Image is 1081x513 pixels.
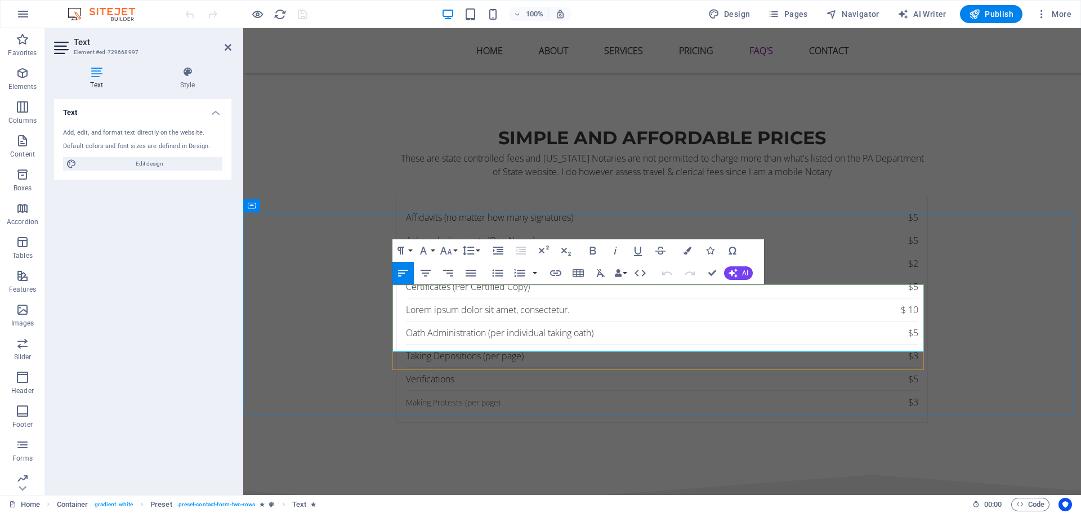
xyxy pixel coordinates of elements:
h6: 100% [526,7,544,21]
p: Features [9,285,36,294]
p: Boxes [14,184,32,193]
i: Reload page [274,8,287,21]
span: . gradient .white [92,498,133,511]
button: Unordered List [487,262,508,284]
button: Strikethrough [650,239,671,262]
span: More [1036,8,1071,20]
button: Superscript [533,239,554,262]
nav: breadcrumb [57,498,316,511]
span: Click to select. Double-click to edit [57,498,88,511]
h4: Text [54,66,144,90]
h6: Session time [972,498,1002,511]
a: Click to cancel selection. Double-click to open Pages [9,498,40,511]
button: Underline (Ctrl+U) [627,239,649,262]
p: Slider [14,353,32,362]
button: Font Size [437,239,459,262]
img: Editor Logo [65,7,149,21]
p: Accordion [7,217,38,226]
span: Pages [768,8,807,20]
button: Click here to leave preview mode and continue editing [251,7,264,21]
button: reload [273,7,287,21]
p: Columns [8,116,37,125]
h3: Element #ed-729668997 [74,47,209,57]
p: Tables [12,251,33,260]
button: Data Bindings [613,262,628,284]
button: More [1031,5,1076,23]
p: Footer [12,420,33,429]
button: Italic (Ctrl+I) [605,239,626,262]
button: Bold (Ctrl+B) [582,239,604,262]
i: Element contains an animation [311,501,316,507]
button: AI Writer [893,5,951,23]
button: Align Justify [460,262,481,284]
span: Edit design [80,157,219,171]
button: Pages [763,5,812,23]
span: AI Writer [897,8,946,20]
span: : [992,500,994,508]
p: Images [11,319,34,328]
button: Edit design [63,157,222,171]
span: 00 00 [984,498,1002,511]
i: This element is a customizable preset [269,501,274,507]
button: Icons [699,239,721,262]
button: Align Right [437,262,459,284]
h4: Style [144,66,231,90]
button: Navigator [821,5,884,23]
span: Click to select. Double-click to edit [150,498,172,511]
button: Ordered List [509,262,530,284]
span: Click to select. Double-click to edit [292,498,306,511]
button: Publish [960,5,1022,23]
button: AI [724,266,753,280]
div: Default colors and font sizes are defined in Design. [63,142,222,151]
button: Special Characters [722,239,743,262]
button: Paragraph Format [392,239,414,262]
p: Elements [8,82,37,91]
button: Align Left [392,262,414,284]
span: . preset-contact-form-two-rows [177,498,256,511]
button: Font Family [415,239,436,262]
button: Usercentrics [1058,498,1072,511]
span: Design [708,8,751,20]
button: Clear Formatting [590,262,611,284]
button: Design [704,5,755,23]
p: Content [10,150,35,159]
button: 100% [509,7,549,21]
h2: Text [74,37,231,47]
span: Code [1016,498,1044,511]
button: Confirm (Ctrl+⏎) [702,262,723,284]
button: Insert Link [545,262,566,284]
button: Align Center [415,262,436,284]
p: Favorites [8,48,37,57]
h4: Text [54,99,231,119]
button: Undo (Ctrl+Z) [656,262,678,284]
p: Forms [12,454,33,463]
button: Colors [677,239,698,262]
button: Increase Indent [488,239,509,262]
span: AI [742,270,748,276]
button: Decrease Indent [510,239,531,262]
button: Subscript [555,239,577,262]
button: Line Height [460,239,481,262]
div: Add, edit, and format text directly on the website. [63,128,222,138]
i: On resize automatically adjust zoom level to fit chosen device. [555,9,565,19]
button: Redo (Ctrl+Shift+Z) [679,262,700,284]
button: Ordered List [530,262,539,284]
button: Insert Table [568,262,589,284]
i: Element contains an animation [260,501,265,507]
span: Publish [969,8,1013,20]
button: HTML [629,262,651,284]
div: Design (Ctrl+Alt+Y) [704,5,755,23]
button: Code [1011,498,1049,511]
span: Navigator [826,8,879,20]
p: Header [11,386,34,395]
